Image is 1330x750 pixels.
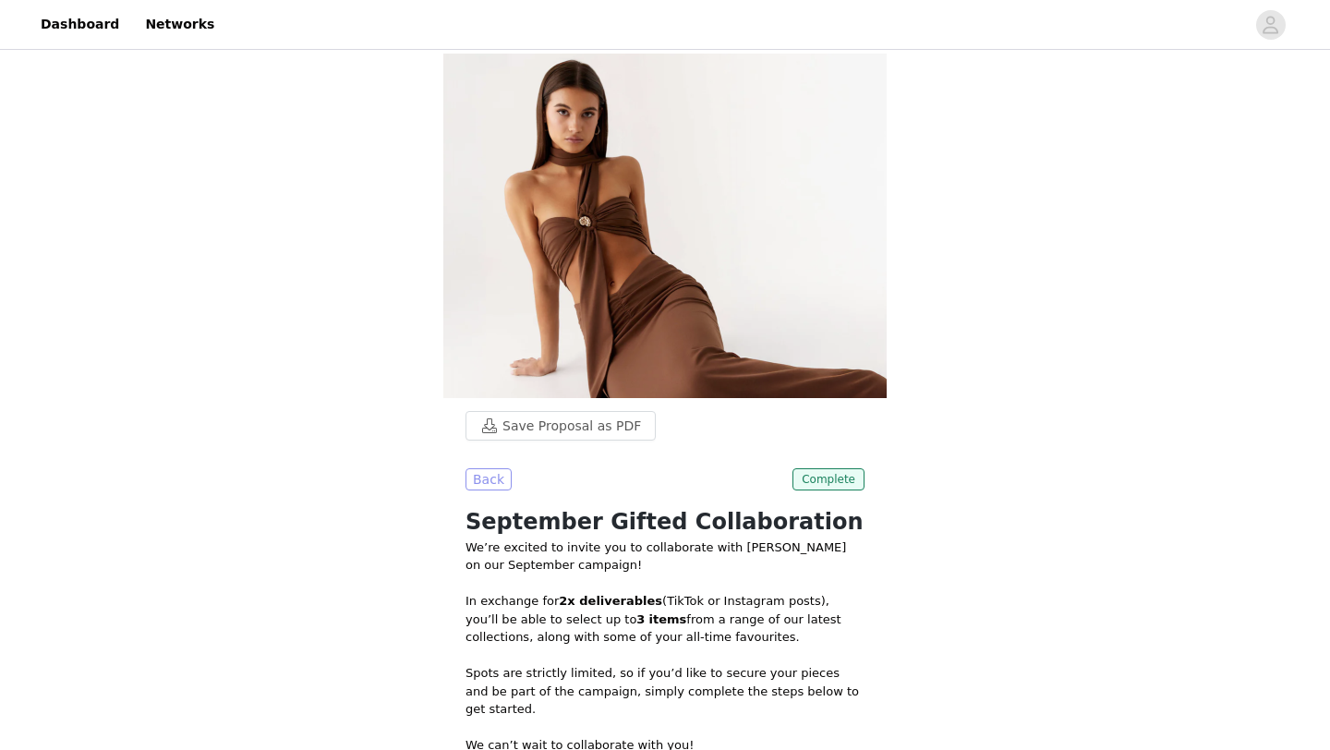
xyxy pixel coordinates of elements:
[465,411,656,441] button: Save Proposal as PDF
[465,468,512,490] button: Back
[134,4,225,45] a: Networks
[465,505,864,538] h1: September Gifted Collaboration
[1262,10,1279,40] div: avatar
[636,612,645,626] strong: 3
[792,468,864,490] span: Complete
[649,612,687,626] strong: items
[465,592,864,647] p: In exchange for (TikTok or Instagram posts), you’ll be able to select up to from a range of our l...
[465,664,864,719] p: Spots are strictly limited, so if you’d like to secure your pieces and be part of the campaign, s...
[30,4,130,45] a: Dashboard
[465,538,864,575] p: We’re excited to invite you to collaborate with [PERSON_NAME] on our September campaign!
[443,54,887,398] img: campaign image
[559,594,662,608] strong: 2x deliverables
